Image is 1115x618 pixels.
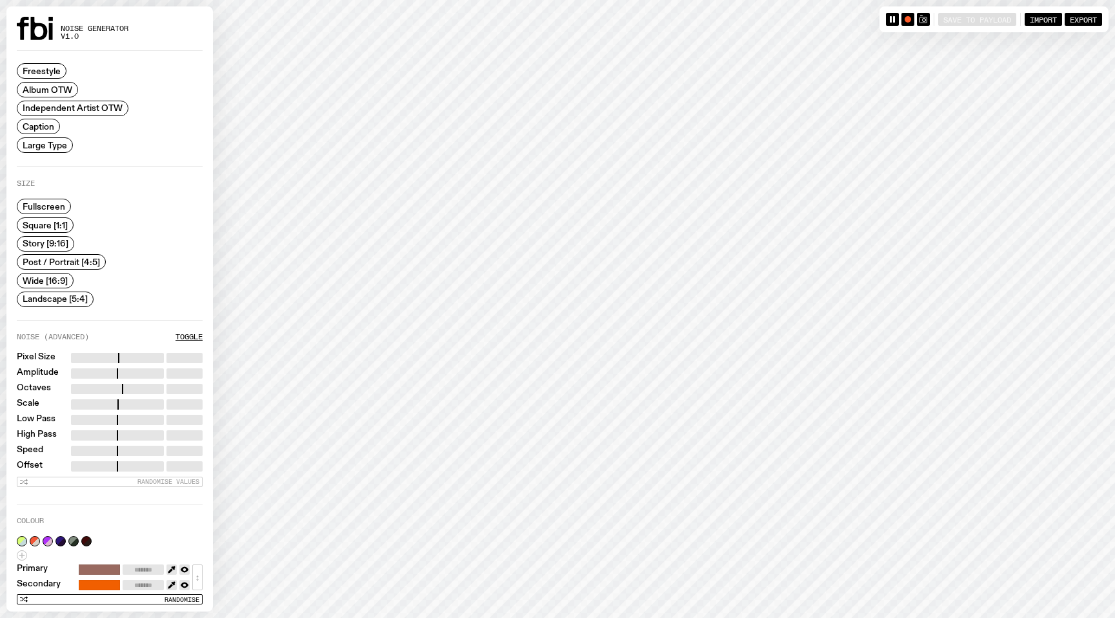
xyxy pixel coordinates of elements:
span: Caption [23,122,54,132]
label: Scale [17,399,39,410]
span: Randomise Values [137,478,199,485]
span: Fullscreen [23,202,65,212]
span: Square [1:1] [23,220,68,230]
label: Primary [17,564,48,575]
label: Noise (Advanced) [17,334,89,341]
label: Template [17,45,53,52]
label: Secondary [17,580,61,590]
label: High Pass [17,430,57,441]
span: Noise Generator [61,25,128,32]
span: Wide [16:9] [23,275,68,285]
button: ↕ [192,564,203,590]
span: Album OTW [23,85,72,94]
span: Export [1070,15,1097,23]
button: Toggle [176,334,203,341]
span: Freestyle [23,66,61,76]
span: Large Type [23,140,67,150]
button: Export [1065,13,1102,26]
span: v1.0 [61,33,128,40]
label: Amplitude [17,368,59,379]
label: Size [17,180,35,187]
label: Pixel Size [17,353,55,363]
label: Colour [17,517,44,524]
span: Story [9:16] [23,239,68,248]
label: Octaves [17,384,51,394]
label: Low Pass [17,415,55,425]
button: Randomise [17,594,203,604]
label: Offset [17,461,43,472]
span: Independent Artist OTW [23,103,123,113]
label: Speed [17,446,43,456]
span: Post / Portrait [4:5] [23,257,100,267]
span: Landscape [5:4] [23,294,88,304]
button: Save to Payload [938,13,1016,26]
button: Randomise Values [17,477,203,487]
span: Randomise [165,596,199,603]
span: Import [1030,15,1057,23]
button: Import [1025,13,1062,26]
span: Save to Payload [943,15,1011,23]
